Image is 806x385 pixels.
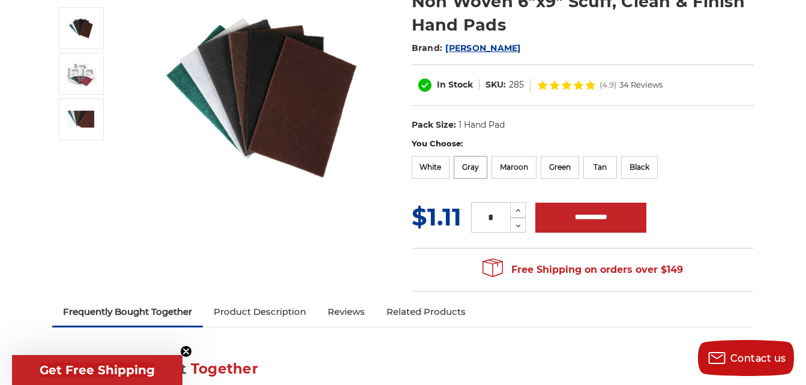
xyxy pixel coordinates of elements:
[66,59,96,88] img: Non Woven 6"x9" Scuff, Clean & Finish Hand Pads
[317,299,376,325] a: Reviews
[412,119,456,131] dt: Pack Size:
[376,299,477,325] a: Related Products
[52,299,203,325] a: Frequently Bought Together
[619,81,663,89] span: 34 Reviews
[459,119,505,131] dd: 1 Hand Pad
[445,43,520,53] a: [PERSON_NAME]
[40,363,155,377] span: Get Free Shipping
[191,360,258,377] span: Together
[66,13,96,43] img: Non Woven 6"x9" Scuff, Clean & Finish Hand Pads
[412,43,443,53] span: Brand:
[12,355,182,385] div: Get Free ShippingClose teaser
[600,81,616,89] span: (4.9)
[437,79,473,90] span: In Stock
[730,353,786,364] span: Contact us
[698,340,794,376] button: Contact us
[412,138,754,150] label: You Choose:
[509,79,524,91] dd: 285
[180,345,192,357] button: Close teaser
[66,108,96,131] img: Non Woven 6"x9" Scuff, Clean & Finish Hand Pads
[203,299,317,325] a: Product Description
[486,79,506,91] dt: SKU:
[483,258,683,282] span: Free Shipping on orders over $149
[412,202,462,231] span: $1.11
